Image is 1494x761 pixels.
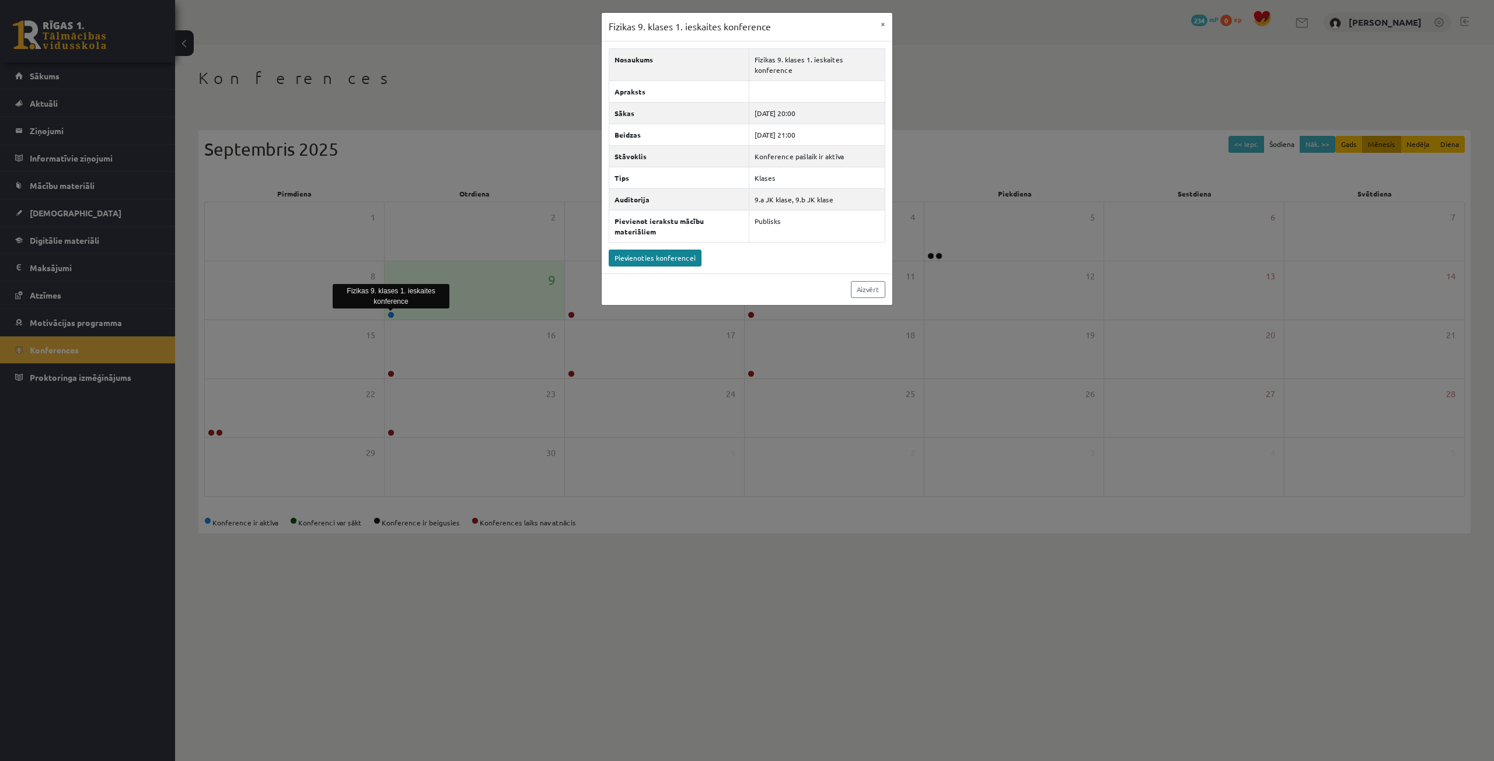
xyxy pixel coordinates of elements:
[609,124,749,145] th: Beidzas
[749,188,885,210] td: 9.a JK klase, 9.b JK klase
[333,284,449,308] div: Fizikas 9. klases 1. ieskaites konference
[609,250,701,266] a: Pievienoties konferencei
[609,80,749,102] th: Apraksts
[749,124,885,145] td: [DATE] 21:00
[749,167,885,188] td: Klases
[851,281,885,298] a: Aizvērt
[609,102,749,124] th: Sākas
[749,210,885,242] td: Publisks
[609,188,749,210] th: Auditorija
[609,145,749,167] th: Stāvoklis
[609,210,749,242] th: Pievienot ierakstu mācību materiāliem
[609,48,749,80] th: Nosaukums
[874,13,892,35] button: ×
[609,20,771,34] h3: Fizikas 9. klases 1. ieskaites konference
[749,145,885,167] td: Konference pašlaik ir aktīva
[609,167,749,188] th: Tips
[749,102,885,124] td: [DATE] 20:00
[749,48,885,80] td: Fizikas 9. klases 1. ieskaites konference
